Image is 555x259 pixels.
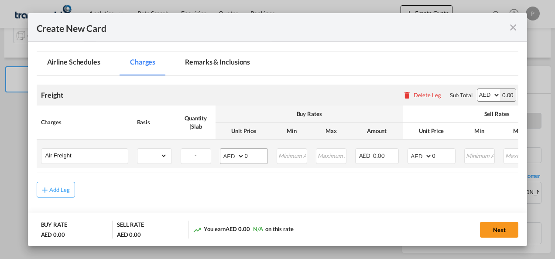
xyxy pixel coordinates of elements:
[37,22,508,33] div: Create New Card
[41,90,63,100] div: Freight
[460,123,499,140] th: Min
[373,152,385,159] span: 0.00
[41,231,65,239] div: AED 0.00
[41,185,49,194] md-icon: icon-plus md-link-fg s20
[220,110,399,118] div: Buy Rates
[41,149,128,162] md-input-container: Air Freight
[226,225,250,232] span: AED 0.00
[37,182,75,198] button: Add Leg
[120,51,166,75] md-tab-item: Charges
[45,149,128,162] input: Charge Name
[37,51,270,75] md-pagination-wrapper: Use the left and right arrow keys to navigate between tabs
[480,222,518,238] button: Next
[117,231,141,239] div: AED 0.00
[193,225,294,234] div: You earn on this rate
[403,92,441,99] button: Delete Leg
[195,152,197,159] span: -
[181,114,211,130] div: Quantity | Slab
[49,187,70,192] div: Add Leg
[317,149,346,162] input: Maximum Amount
[37,51,111,75] md-tab-item: Airline Schedules
[175,51,260,75] md-tab-item: Remarks & Inclusions
[414,92,441,99] div: Delete Leg
[137,118,172,126] div: Basis
[504,149,534,162] input: Maximum Amount
[450,91,473,99] div: Sub Total
[403,91,411,99] md-icon: icon-delete
[117,221,144,231] div: SELL RATE
[253,225,263,232] span: N/A
[193,225,202,234] md-icon: icon-trending-up
[41,118,128,126] div: Charges
[351,123,403,140] th: Amount
[245,149,267,162] input: 0
[499,123,538,140] th: Max
[28,13,528,246] md-dialog: Create New CardPort ...
[312,123,351,140] th: Max
[432,149,455,162] input: 0
[359,152,372,159] span: AED
[465,149,494,162] input: Minimum Amount
[403,123,460,140] th: Unit Price
[41,221,67,231] div: BUY RATE
[272,123,312,140] th: Min
[508,22,518,33] md-icon: icon-close fg-AAA8AD m-0 pointer
[500,89,516,101] div: 0.00
[277,149,307,162] input: Minimum Amount
[216,123,272,140] th: Unit Price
